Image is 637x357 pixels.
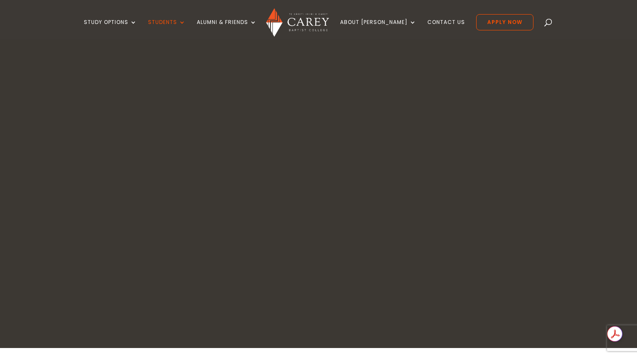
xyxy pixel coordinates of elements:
a: Alumni & Friends [197,19,257,39]
img: Carey Baptist College [266,8,329,37]
a: Study Options [84,19,137,39]
a: Students [148,19,186,39]
a: About [PERSON_NAME] [340,19,416,39]
a: Contact Us [427,19,465,39]
a: Apply Now [476,14,533,30]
